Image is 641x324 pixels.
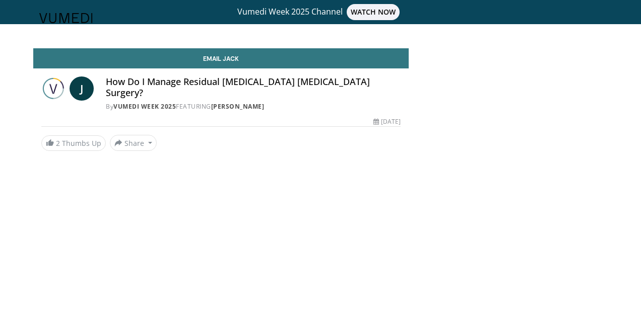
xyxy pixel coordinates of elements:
div: [DATE] [373,117,401,126]
button: Share [110,135,157,151]
span: 2 [56,138,60,148]
h4: How Do I Manage Residual [MEDICAL_DATA] [MEDICAL_DATA] Surgery? [106,76,401,98]
a: Email Jack [33,48,409,68]
a: J [70,76,94,101]
img: Vumedi Week 2025 [41,76,66,101]
div: By FEATURING [106,102,401,111]
a: 2 Thumbs Up [41,135,106,151]
a: Vumedi Week 2025 [113,102,176,111]
a: [PERSON_NAME] [211,102,265,111]
img: VuMedi Logo [39,13,93,23]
